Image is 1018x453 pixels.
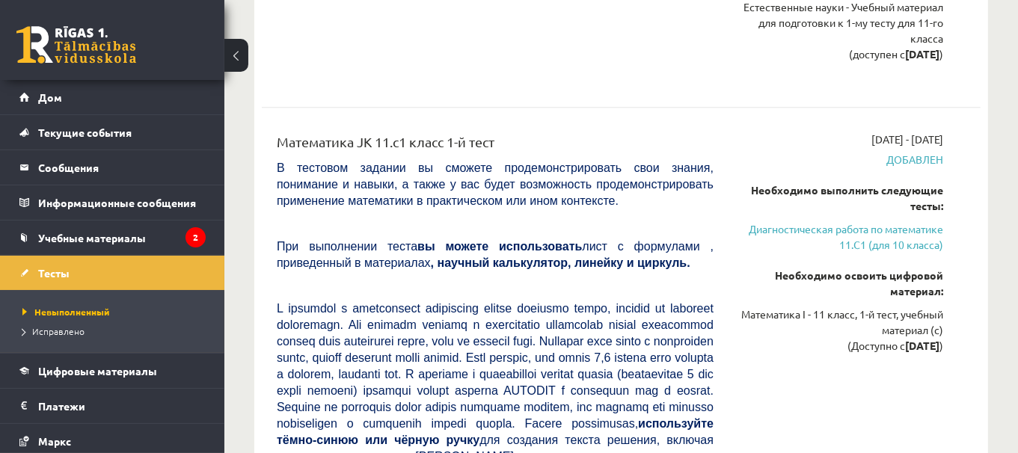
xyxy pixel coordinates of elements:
font: (Доступно с [847,339,905,352]
font: используйте [638,417,714,430]
font: Цифровые материалы [38,364,157,377]
font: Сообщения [38,161,99,174]
font: В тестовом задании вы сможете продемонстрировать свои знания, понимание и навыки, а также у вас б... [277,161,714,207]
a: Исправлено [22,324,209,338]
font: тёмно-синюю или чёрную ручку [277,434,479,446]
font: , научный калькулятор, линейку и циркуль. [431,256,690,269]
font: [DATE] [905,339,939,352]
font: [DATE] - [DATE] [871,132,943,146]
font: (доступен с [849,47,905,61]
font: Невыполненный [34,306,109,318]
a: Тесты [19,256,206,290]
font: Математика I - 11 класс, 1-й тест, учебный материал (c) [741,307,943,336]
a: Платежи [19,389,206,423]
a: Информационные сообщения2 [19,185,206,220]
font: При выполнении теста [277,240,417,253]
a: Дом [19,80,206,114]
font: [DATE] [905,47,939,61]
font: ) [939,47,943,61]
font: вы можете использовать [417,240,582,253]
font: L ipsumdol s ametconsect adipiscing elitse doeiusmo tempo, incidid ut laboreet doloremagn. Ali en... [277,302,714,430]
font: Исправлено [32,325,85,337]
a: Невыполненный [22,305,209,318]
font: Текущие события [38,126,132,139]
a: Рижская 1-я средняя школа заочного обучения [16,26,136,64]
a: Сообщения [19,150,206,185]
font: Диагностическая работа по математике 11.С1 (для 10 класса) [749,222,943,251]
font: ) [939,339,943,352]
font: Тесты [38,266,70,280]
font: Дом [38,90,62,104]
a: Цифровые материалы [19,354,206,388]
font: Информационные сообщения [38,196,196,209]
font: Математика JK 11.c1 класс 1-й тест [277,134,494,150]
font: Необходимо освоить цифровой материал: [775,268,943,298]
font: Добавлен [886,152,943,166]
font: 2 [193,231,198,243]
font: Маркс [38,434,71,448]
font: Учебные материалы [38,231,146,244]
font: Платежи [38,399,85,413]
font: лист с формулами , приведенный в материалах [277,240,714,269]
a: Диагностическая работа по математике 11.С1 (для 10 класса) [736,221,943,253]
a: Учебные материалы [19,221,206,255]
a: Текущие события [19,115,206,150]
font: Необходимо выполнить следующие тесты: [751,183,943,212]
